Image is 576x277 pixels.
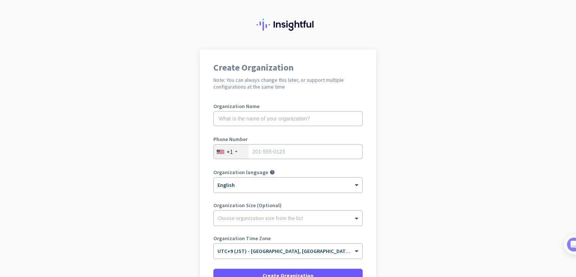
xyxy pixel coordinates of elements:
i: help [270,170,275,175]
h1: Create Organization [213,63,363,72]
img: Insightful [256,19,319,31]
input: 201-555-0123 [213,144,363,159]
label: Organization Time Zone [213,236,363,241]
h2: Note: You can always change this later, or support multiple configurations at the same time [213,77,363,90]
div: +1 [226,148,233,155]
label: Organization language [213,170,268,175]
input: What is the name of your organization? [213,111,363,126]
label: Organization Name [213,104,363,109]
label: Phone Number [213,137,363,142]
label: Organization Size (Optional) [213,203,363,208]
